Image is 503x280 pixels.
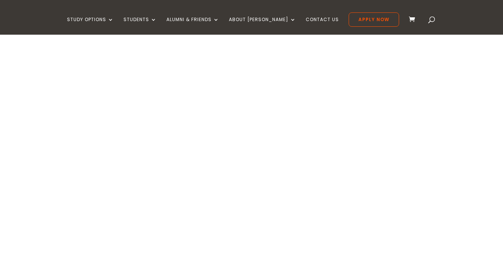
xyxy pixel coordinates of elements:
a: About [PERSON_NAME] [229,17,296,35]
a: Contact Us [306,17,339,35]
a: Study Options [67,17,114,35]
a: Alumni & Friends [166,17,219,35]
a: Students [123,17,157,35]
a: Apply Now [349,12,399,27]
